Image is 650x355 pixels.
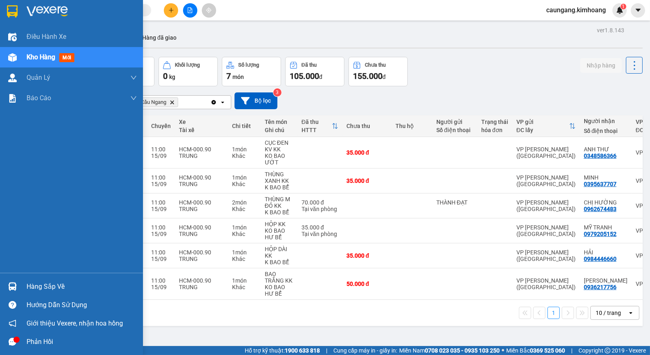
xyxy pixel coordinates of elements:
[179,231,224,237] div: TRUNG
[436,199,473,206] div: THÀNH ĐẠT
[219,99,226,106] svg: open
[584,256,616,262] div: 0984446660
[232,231,257,237] div: Khác
[597,26,624,35] div: ver 1.8.143
[584,231,616,237] div: 0979205152
[346,252,387,259] div: 35.000 đ
[516,249,576,262] div: VP [PERSON_NAME] ([GEOGRAPHIC_DATA])
[9,319,16,327] span: notification
[179,224,224,231] div: HCM-000.90
[265,127,293,133] div: Ghi chú
[232,123,257,129] div: Chi tiết
[265,284,293,297] div: KO BAO HƯ BỂ
[346,123,387,129] div: Chưa thu
[265,271,293,284] div: BAO TRẮNG KK
[232,256,257,262] div: Khác
[27,336,137,348] div: Phản hồi
[159,57,218,86] button: Khối lượng0kg
[382,74,386,80] span: đ
[151,174,171,181] div: 11:00
[302,127,332,133] div: HTTT
[59,53,74,62] span: mới
[584,206,616,212] div: 0962674483
[169,74,175,80] span: kg
[151,181,171,187] div: 15/09
[7,5,18,18] img: logo-vxr
[319,74,322,80] span: đ
[179,153,224,159] div: TRUNG
[346,149,387,156] div: 35.000 đ
[584,181,616,187] div: 0395637707
[265,139,293,153] div: CỤC ĐEN KV KK
[628,310,634,316] svg: open
[9,338,16,346] span: message
[265,171,293,184] div: THÙNG XANH KK
[179,199,224,206] div: HCM-000.90
[232,224,257,231] div: 1 món
[27,53,55,61] span: Kho hàng
[621,4,626,9] sup: 1
[512,115,580,137] th: Toggle SortBy
[584,284,616,290] div: 0936217756
[285,57,344,86] button: Đã thu105.000đ
[151,123,171,129] div: Chuyến
[151,277,171,284] div: 11:00
[179,127,224,133] div: Tài xế
[297,115,342,137] th: Toggle SortBy
[265,259,293,265] div: K BAO BỂ
[436,127,473,133] div: Số điện thoại
[151,206,171,212] div: 15/09
[27,72,50,83] span: Quản Lý
[399,346,500,355] span: Miền Nam
[27,93,51,103] span: Báo cáo
[238,62,259,68] div: Số lượng
[516,119,569,125] div: VP gửi
[584,224,628,231] div: MỸ TRANH
[631,3,645,18] button: caret-down
[302,62,317,68] div: Đã thu
[481,119,508,125] div: Trạng thái
[232,249,257,256] div: 1 món
[235,92,277,109] button: Bộ lọc
[265,227,293,240] div: KO BAO HƯ BỂ
[547,307,560,319] button: 1
[232,181,257,187] div: Khác
[179,119,224,125] div: Xe
[502,349,504,352] span: ⚪️
[622,4,625,9] span: 1
[151,249,171,256] div: 11:00
[130,97,178,107] span: VP Cầu Ngang, close by backspace
[27,31,66,42] span: Điều hành xe
[516,174,576,187] div: VP [PERSON_NAME] ([GEOGRAPHIC_DATA])
[179,206,224,212] div: TRUNG
[571,346,572,355] span: |
[516,127,569,133] div: ĐC lấy
[8,53,17,62] img: warehouse-icon
[232,284,257,290] div: Khác
[516,199,576,212] div: VP [PERSON_NAME] ([GEOGRAPHIC_DATA])
[151,199,171,206] div: 11:00
[265,184,293,191] div: K BAO BỂ
[179,256,224,262] div: TRUNG
[133,99,166,106] span: VP Cầu Ngang
[346,281,387,287] div: 50.000 đ
[265,119,293,125] div: Tên món
[8,94,17,103] img: solution-icon
[265,153,293,166] div: KO BAO ƯỚT
[163,71,168,81] span: 0
[580,58,622,73] button: Nhập hàng
[395,123,428,129] div: Thu hộ
[302,231,338,237] div: Tại văn phòng
[584,118,628,124] div: Người nhận
[436,119,473,125] div: Người gửi
[175,62,200,68] div: Khối lượng
[634,7,642,14] span: caret-down
[584,146,628,153] div: ANH THƯ
[9,301,16,309] span: question-circle
[348,57,408,86] button: Chưa thu155.000đ
[540,5,612,15] span: caungang.kimhoang
[232,74,244,80] span: món
[584,249,628,256] div: HẢI
[179,284,224,290] div: TRUNG
[179,181,224,187] div: TRUNG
